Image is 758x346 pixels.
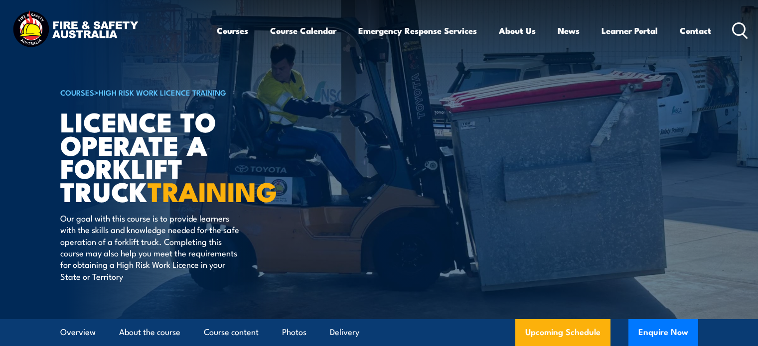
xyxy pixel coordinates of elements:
a: News [558,17,580,44]
a: Upcoming Schedule [515,319,610,346]
a: Courses [217,17,248,44]
h6: > [60,86,306,98]
p: Our goal with this course is to provide learners with the skills and knowledge needed for the saf... [60,212,242,282]
button: Enquire Now [628,319,698,346]
a: Photos [282,319,306,346]
a: Delivery [330,319,359,346]
h1: Licence to operate a forklift truck [60,110,306,203]
a: About the course [119,319,180,346]
a: COURSES [60,87,94,98]
a: Course Calendar [270,17,336,44]
a: Overview [60,319,96,346]
a: Learner Portal [602,17,658,44]
a: Emergency Response Services [358,17,477,44]
a: Course content [204,319,259,346]
strong: TRAINING [148,170,277,211]
a: High Risk Work Licence Training [99,87,226,98]
a: About Us [499,17,536,44]
a: Contact [680,17,711,44]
